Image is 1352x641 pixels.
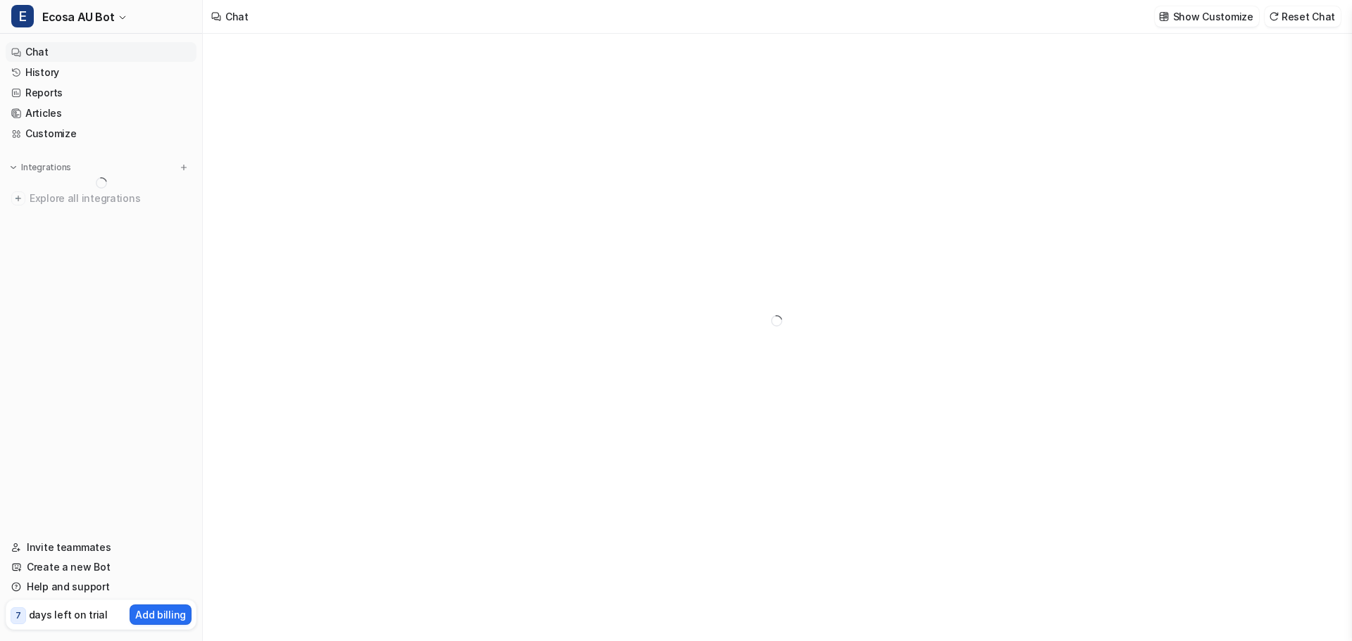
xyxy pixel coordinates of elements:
[30,187,191,210] span: Explore all integrations
[6,63,196,82] a: History
[6,42,196,62] a: Chat
[11,5,34,27] span: E
[21,162,71,173] p: Integrations
[6,189,196,208] a: Explore all integrations
[1173,9,1253,24] p: Show Customize
[42,7,114,27] span: Ecosa AU Bot
[135,607,186,622] p: Add billing
[1159,11,1169,22] img: customize
[1265,6,1341,27] button: Reset Chat
[225,9,249,24] div: Chat
[6,124,196,144] a: Customize
[1269,11,1279,22] img: reset
[8,163,18,172] img: expand menu
[130,604,192,625] button: Add billing
[6,160,75,174] button: Integrations
[15,609,21,622] p: 7
[1155,6,1259,27] button: Show Customize
[6,577,196,597] a: Help and support
[6,538,196,557] a: Invite teammates
[6,83,196,103] a: Reports
[6,557,196,577] a: Create a new Bot
[179,163,189,172] img: menu_add.svg
[29,607,108,622] p: days left on trial
[6,103,196,123] a: Articles
[11,191,25,205] img: explore all integrations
